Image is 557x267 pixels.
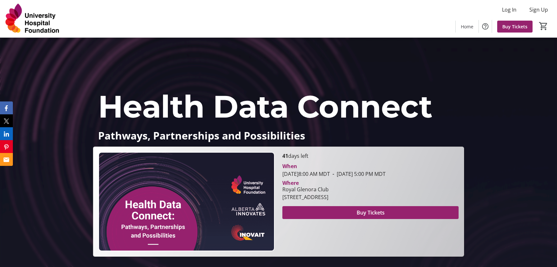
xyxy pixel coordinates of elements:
span: - [330,170,337,177]
span: Buy Tickets [502,23,527,30]
span: Log In [502,6,516,14]
img: Campaign CTA Media Photo [98,152,275,251]
a: Home [456,21,479,33]
span: Buy Tickets [357,209,385,216]
p: Pathways, Partnerships and Possibilities [98,130,459,141]
div: When [282,162,297,170]
img: University Hospital Foundation's Logo [4,3,61,35]
span: [DATE] 5:00 PM MDT [330,170,386,177]
a: Buy Tickets [497,21,533,33]
button: Buy Tickets [282,206,459,219]
span: Home [461,23,473,30]
span: 41 [282,152,288,159]
button: Sign Up [524,5,553,15]
div: Where [282,180,299,186]
span: Sign Up [529,6,548,14]
p: days left [282,152,459,160]
div: Royal Glenora Club [282,186,329,193]
span: [DATE] 8:00 AM MDT [282,170,330,177]
button: Log In [497,5,522,15]
button: Cart [538,20,549,32]
div: [STREET_ADDRESS] [282,193,329,201]
button: Help [479,20,492,33]
span: Health Data Connect [98,88,433,125]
